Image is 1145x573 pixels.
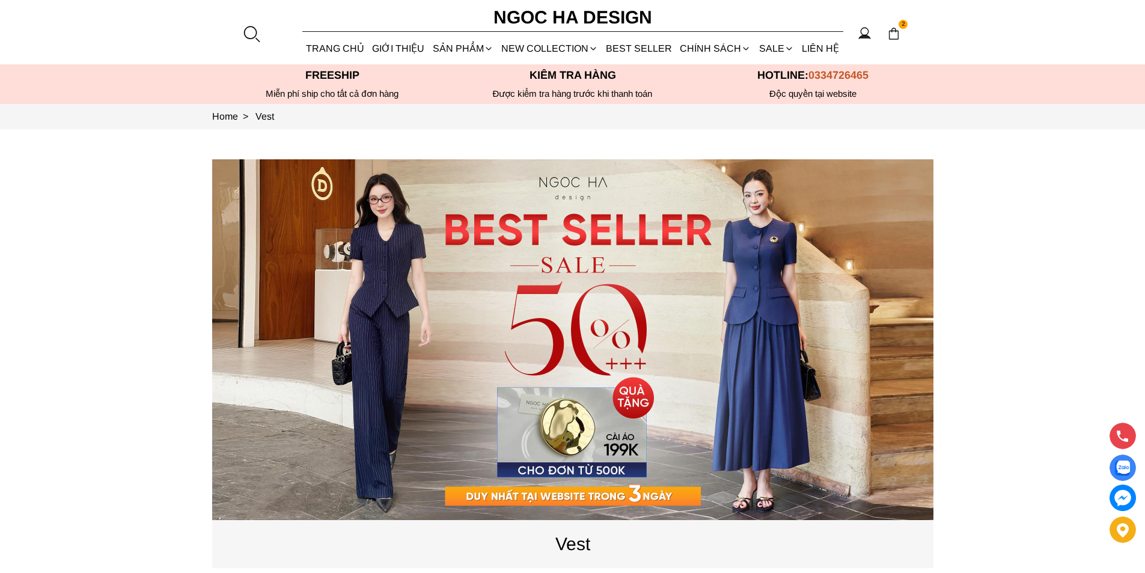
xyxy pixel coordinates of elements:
a: GIỚI THIỆU [368,32,429,64]
p: Freeship [212,69,453,82]
span: 2 [899,20,908,29]
div: Miễn phí ship cho tất cả đơn hàng [212,88,453,99]
p: Được kiểm tra hàng trước khi thanh toán [453,88,693,99]
a: Ngoc Ha Design [483,3,663,32]
h6: Độc quyền tại website [693,88,933,99]
img: img-CART-ICON-ksit0nf1 [887,27,900,40]
a: messenger [1110,485,1136,511]
a: LIÊN HỆ [798,32,843,64]
a: Link to Vest [255,111,274,121]
font: Kiểm tra hàng [530,69,616,81]
a: NEW COLLECTION [497,32,602,64]
span: 0334726465 [808,69,869,81]
a: SALE [755,32,798,64]
div: SẢN PHẨM [429,32,497,64]
span: > [238,111,253,121]
a: BEST SELLER [602,32,676,64]
a: Display image [1110,455,1136,481]
a: TRANG CHỦ [302,32,368,64]
img: Display image [1115,461,1130,476]
p: Vest [212,530,933,558]
p: Hotline: [693,69,933,82]
div: Chính sách [676,32,755,64]
a: Link to Home [212,111,255,121]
